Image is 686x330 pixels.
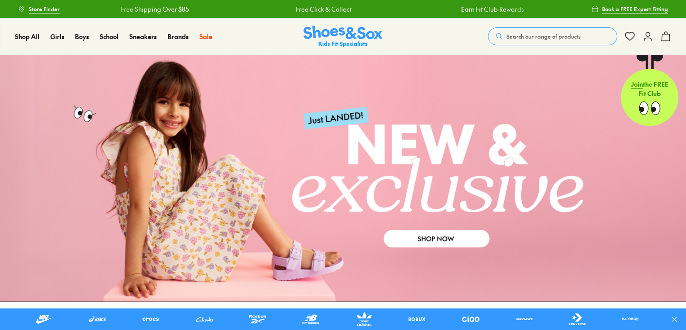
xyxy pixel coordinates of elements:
[295,4,351,14] a: Free Click & Collect
[199,32,212,41] a: Sale
[18,1,60,17] a: Store Finder
[631,79,643,88] span: Join
[591,1,668,17] a: Book a FREE Expert Fitting
[303,26,383,48] a: Shoes & Sox
[129,32,157,41] a: Sneakers
[303,26,383,48] img: SNS_Logo_Responsive.svg
[506,32,580,40] span: Search our range of products
[621,72,678,106] p: the FREE Fit Club
[120,4,188,14] a: Free Shipping Over $85
[50,32,64,41] a: Girls
[488,27,617,45] button: Search our range of products
[100,32,119,41] a: School
[602,5,668,13] span: Book a FREE Expert Fitting
[75,32,89,41] a: Boys
[29,5,60,13] span: Store Finder
[460,4,523,14] a: Earn Fit Club Rewards
[167,32,189,41] a: Brands
[621,54,678,126] a: Jointhe FREE Fit Club
[15,32,40,41] a: Shop All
